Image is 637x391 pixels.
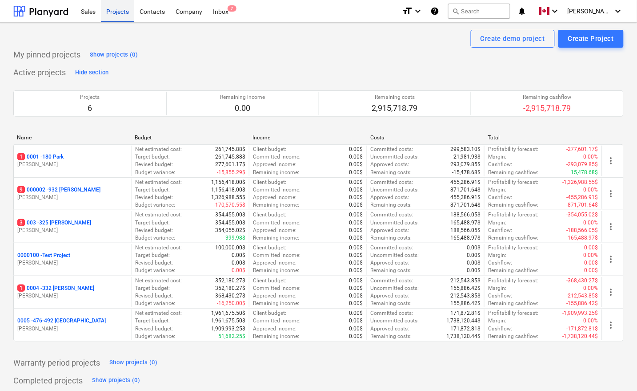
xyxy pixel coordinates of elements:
p: Remaining costs : [371,333,412,340]
p: 6 [80,103,100,114]
p: 0004 - 332 [PERSON_NAME] [17,285,94,292]
p: Budget variance : [136,267,176,274]
p: Remaining cashflow : [488,300,538,307]
p: Target budget : [136,219,170,227]
p: Uncommitted costs : [371,153,419,161]
p: 354,055.02$ [215,227,245,234]
p: -188,566.05$ [567,227,598,234]
button: Create demo project [471,30,555,48]
p: -368,430.27$ [567,277,598,285]
p: 0.00$ [349,300,363,307]
span: more_vert [606,254,617,265]
p: Budget variance : [136,300,176,307]
p: Target budget : [136,317,170,325]
p: 0.00% [584,317,598,325]
p: 0.00$ [585,259,598,267]
p: 155,886.42$ [450,300,481,307]
p: 0005 - 476-492 [GEOGRAPHIC_DATA] [17,317,106,325]
div: 0000100 -Test Project[PERSON_NAME] [17,252,128,267]
p: Profitability forecast : [488,179,538,186]
p: Approved costs : [371,194,409,201]
div: Show projects (0) [90,50,138,60]
p: Approved costs : [371,325,409,333]
iframe: Chat Widget [593,348,637,391]
p: [PERSON_NAME] [17,325,128,333]
p: Remaining income : [253,333,299,340]
div: Show projects (0) [92,375,140,386]
p: 0.00$ [349,277,363,285]
p: 51,682.25$ [218,333,245,340]
p: 0.00$ [349,201,363,209]
p: 0.00$ [349,244,363,252]
p: Approved costs : [371,161,409,168]
p: Profitability forecast : [488,211,538,219]
p: 0.00$ [349,285,363,292]
p: -171,872.81$ [567,325,598,333]
p: Approved costs : [371,292,409,300]
p: Committed costs : [371,146,413,153]
p: -871,701.64$ [567,201,598,209]
p: 0.00$ [349,333,363,340]
p: 455,286.91$ [450,179,481,186]
p: 1,156,418.00$ [211,179,245,186]
p: Remaining cashflow : [488,234,538,242]
p: Committed income : [253,285,300,292]
p: Margin : [488,186,506,194]
p: 15,478.68$ [571,169,598,176]
p: Remaining income : [253,201,299,209]
p: 0.00$ [349,317,363,325]
p: -170,570.55$ [214,201,245,209]
p: Uncommitted costs : [371,186,419,194]
p: 0.00$ [585,267,598,274]
i: format_size [402,6,413,16]
p: [PERSON_NAME] [17,161,128,168]
p: Revised budget : [136,194,173,201]
p: Committed income : [253,153,300,161]
p: -2,915,718.79 [523,103,572,114]
p: My pinned projects [13,49,80,60]
p: [PERSON_NAME] [17,292,128,300]
p: 0.00% [584,219,598,227]
div: Create demo project [481,33,545,45]
p: 277,601.17$ [215,161,245,168]
p: Budget variance : [136,333,176,340]
p: Net estimated cost : [136,310,182,317]
p: Target budget : [136,285,170,292]
span: 3 [17,219,25,226]
p: Cashflow : [488,259,512,267]
button: Show projects (0) [88,48,140,62]
p: 000002 - 932 [PERSON_NAME] [17,186,100,194]
div: Total [488,134,599,141]
div: 10004 -332 [PERSON_NAME][PERSON_NAME] [17,285,128,300]
p: Approved income : [253,161,296,168]
p: Target budget : [136,153,170,161]
p: 0.00$ [349,169,363,176]
p: 871,701.64$ [450,186,481,194]
p: 0.00$ [467,267,481,274]
p: 1,961,675.50$ [211,310,245,317]
p: Committed costs : [371,211,413,219]
p: 0.00$ [467,259,481,267]
div: 0005 -476-492 [GEOGRAPHIC_DATA][PERSON_NAME] [17,317,128,332]
p: 212,543.85$ [450,292,481,300]
p: Remaining income : [253,267,299,274]
p: 0.00$ [232,259,245,267]
p: Remaining cashflow : [488,201,538,209]
p: 368,430.27$ [215,292,245,300]
p: 0.00$ [467,244,481,252]
p: -277,601.17$ [567,146,598,153]
p: 1,326,988.55$ [211,194,245,201]
p: Uncommitted costs : [371,285,419,292]
p: 0.00$ [349,219,363,227]
p: Committed costs : [371,310,413,317]
p: Cashflow : [488,194,512,201]
p: 0.00$ [349,227,363,234]
p: 871,701.64$ [450,201,481,209]
p: Budget variance : [136,234,176,242]
p: Approved income : [253,292,296,300]
span: more_vert [606,188,617,199]
p: Warranty period projects [13,358,100,368]
p: 0.00$ [467,252,481,259]
button: Search [448,4,510,19]
span: more_vert [606,320,617,330]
